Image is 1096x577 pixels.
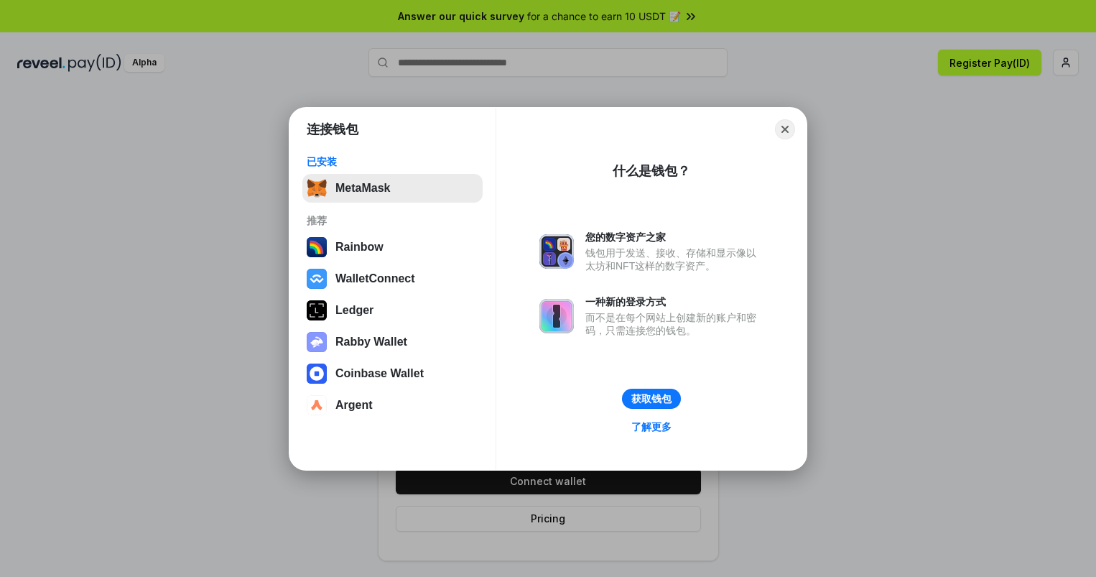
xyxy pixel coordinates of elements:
div: 您的数字资产之家 [585,231,763,244]
div: Rainbow [335,241,384,254]
img: svg+xml,%3Csvg%20xmlns%3D%22http%3A%2F%2Fwww.w3.org%2F2000%2Fsvg%22%20width%3D%2228%22%20height%3... [307,300,327,320]
img: svg+xml,%3Csvg%20xmlns%3D%22http%3A%2F%2Fwww.w3.org%2F2000%2Fsvg%22%20fill%3D%22none%22%20viewBox... [539,299,574,333]
button: Argent [302,391,483,420]
div: Rabby Wallet [335,336,407,348]
button: WalletConnect [302,264,483,293]
button: Rabby Wallet [302,328,483,356]
img: svg+xml,%3Csvg%20width%3D%2228%22%20height%3D%2228%22%20viewBox%3D%220%200%2028%2028%22%20fill%3D... [307,395,327,415]
button: Close [775,119,795,139]
div: 已安装 [307,155,478,168]
div: 什么是钱包？ [613,162,690,180]
div: Argent [335,399,373,412]
div: Ledger [335,304,373,317]
button: MetaMask [302,174,483,203]
div: 而不是在每个网站上创建新的账户和密码，只需连接您的钱包。 [585,311,763,337]
div: WalletConnect [335,272,415,285]
div: 获取钱包 [631,392,672,405]
button: 获取钱包 [622,389,681,409]
a: 了解更多 [623,417,680,436]
img: svg+xml,%3Csvg%20width%3D%2228%22%20height%3D%2228%22%20viewBox%3D%220%200%2028%2028%22%20fill%3D... [307,269,327,289]
div: MetaMask [335,182,390,195]
button: Rainbow [302,233,483,262]
img: svg+xml,%3Csvg%20width%3D%22120%22%20height%3D%22120%22%20viewBox%3D%220%200%20120%20120%22%20fil... [307,237,327,257]
button: Ledger [302,296,483,325]
img: svg+xml,%3Csvg%20width%3D%2228%22%20height%3D%2228%22%20viewBox%3D%220%200%2028%2028%22%20fill%3D... [307,364,327,384]
h1: 连接钱包 [307,121,358,138]
button: Coinbase Wallet [302,359,483,388]
div: 推荐 [307,214,478,227]
img: svg+xml,%3Csvg%20xmlns%3D%22http%3A%2F%2Fwww.w3.org%2F2000%2Fsvg%22%20fill%3D%22none%22%20viewBox... [307,332,327,352]
div: Coinbase Wallet [335,367,424,380]
div: 了解更多 [631,420,672,433]
img: svg+xml,%3Csvg%20fill%3D%22none%22%20height%3D%2233%22%20viewBox%3D%220%200%2035%2033%22%20width%... [307,178,327,198]
div: 钱包用于发送、接收、存储和显示像以太坊和NFT这样的数字资产。 [585,246,763,272]
div: 一种新的登录方式 [585,295,763,308]
img: svg+xml,%3Csvg%20xmlns%3D%22http%3A%2F%2Fwww.w3.org%2F2000%2Fsvg%22%20fill%3D%22none%22%20viewBox... [539,234,574,269]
